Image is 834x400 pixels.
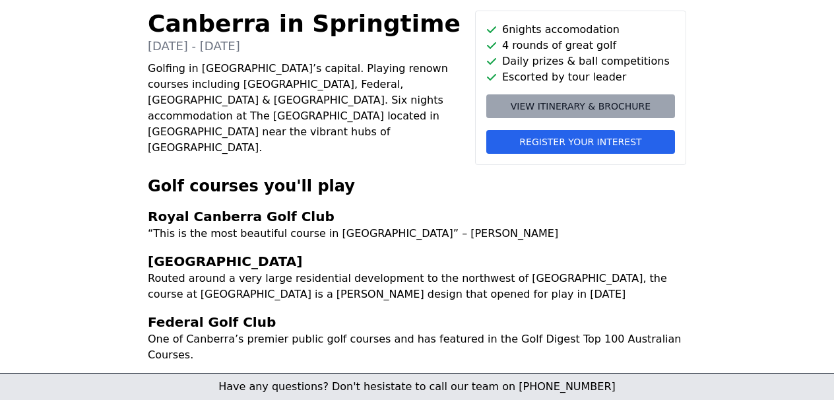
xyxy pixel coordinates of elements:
[148,176,686,197] h2: Golf courses you'll play
[148,11,465,37] h1: Canberra in Springtime
[519,135,641,149] span: Register your interest
[148,207,686,226] h3: Royal Canberra Golf Club
[148,37,465,55] p: [DATE] - [DATE]
[511,100,651,113] span: View itinerary & brochure
[148,252,686,271] h3: [GEOGRAPHIC_DATA]
[148,313,686,331] h3: Federal Golf Club
[148,61,465,156] p: Golfing in [GEOGRAPHIC_DATA]’s capital. Playing renown courses including [GEOGRAPHIC_DATA], Feder...
[486,53,675,69] li: Daily prizes & ball competitions
[486,22,675,38] li: 6 nights accomodation
[148,331,686,363] p: One of Canberra’s premier public golf courses and has featured in the Golf Digest Top 100 Austral...
[486,69,675,85] li: Escorted by tour leader
[148,271,686,302] p: Routed around a very large residential development to the northwest of [GEOGRAPHIC_DATA], the cou...
[148,226,686,242] p: “This is the most beautiful course in [GEOGRAPHIC_DATA]” – [PERSON_NAME]
[486,38,675,53] li: 4 rounds of great golf
[486,130,675,154] button: Register your interest
[486,94,675,118] a: View itinerary & brochure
